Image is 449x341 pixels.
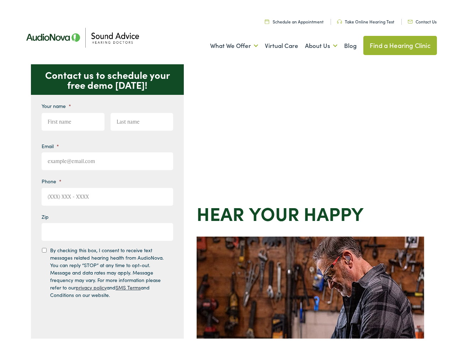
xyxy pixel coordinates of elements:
a: Find a Hearing Clinic [363,34,437,53]
a: What We Offer [210,31,258,57]
input: example@email.com [42,150,173,168]
label: By checking this box, I consent to receive text messages related hearing health from AudioNova. Y... [50,244,167,297]
a: Contact Us [408,16,437,22]
p: Contact us to schedule your free demo [DATE]! [31,62,184,93]
strong: Hear [197,198,244,224]
a: Virtual Care [265,31,298,57]
input: (XXX) XXX - XXXX [42,186,173,204]
input: First name [42,111,105,129]
a: SMS Terms [116,282,141,289]
label: Zip [42,211,49,218]
a: Take Online Hearing Test [337,16,394,22]
label: Phone [42,176,62,182]
a: Schedule an Appointment [265,16,324,22]
label: Email [42,141,59,147]
a: Blog [344,31,357,57]
strong: your Happy [249,198,364,224]
label: Your name [42,101,71,107]
a: privacy policy [76,282,107,289]
img: Calendar icon in a unique green color, symbolizing scheduling or date-related features. [265,17,269,22]
input: Last name [111,111,173,129]
img: Icon representing mail communication in a unique green color, indicative of contact or communicat... [408,18,413,21]
a: About Us [305,31,337,57]
img: Headphone icon in a unique green color, suggesting audio-related services or features. [337,17,342,22]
